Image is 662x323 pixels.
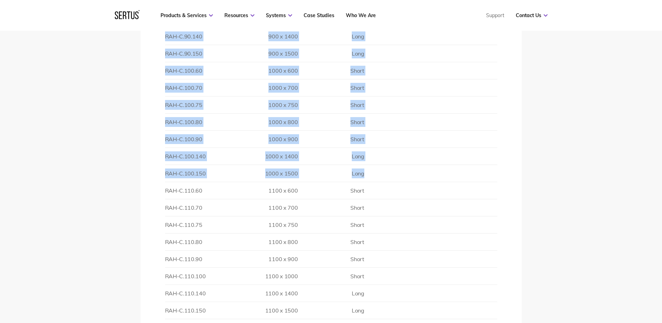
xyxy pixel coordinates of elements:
td: 1100 x 800 [231,234,298,251]
td: RAH-C.90.150 [165,45,231,62]
td: 1000 x 600 [231,62,298,79]
td: 1000 x 1400 [231,148,298,165]
td: RAH-C.100.140 [165,148,231,165]
td: RAH-C.110.60 [165,182,231,199]
td: Short [298,216,364,234]
iframe: Chat Widget [536,242,662,323]
td: RAH-C.110.80 [165,234,231,251]
td: 1100 x 1400 [231,285,298,302]
td: Long [298,45,364,62]
a: Case Studies [304,12,334,19]
td: Short [298,268,364,285]
a: Who We Are [346,12,376,19]
td: 1100 x 750 [231,216,298,234]
td: RAH-C.110.100 [165,268,231,285]
td: Short [298,251,364,268]
a: Resources [224,12,254,19]
a: Contact Us [516,12,548,19]
td: Short [298,96,364,114]
td: 900 x 1400 [231,28,298,45]
td: 1000 x 1500 [231,165,298,182]
a: Products & Services [161,12,213,19]
td: RAH-C.110.150 [165,302,231,319]
td: RAH-C.100.75 [165,96,231,114]
td: Long [298,28,364,45]
td: RAH-C.110.75 [165,216,231,234]
td: 900 x 1500 [231,45,298,62]
td: Long [298,302,364,319]
td: RAH-C.110.70 [165,199,231,216]
td: Short [298,234,364,251]
td: 1100 x 600 [231,182,298,199]
td: 1100 x 1500 [231,302,298,319]
td: Short [298,182,364,199]
td: Short [298,79,364,96]
td: 1000 x 900 [231,131,298,148]
td: Long [298,148,364,165]
td: RAH-C.100.80 [165,114,231,131]
td: RAH-C.100.150 [165,165,231,182]
td: 1100 x 700 [231,199,298,216]
td: RAH-C.100.60 [165,62,231,79]
td: RAH-C.100.70 [165,79,231,96]
td: RAH-C.100.90 [165,131,231,148]
td: Long [298,285,364,302]
td: Long [298,165,364,182]
td: 1000 x 700 [231,79,298,96]
td: 1000 x 800 [231,114,298,131]
td: 1100 x 900 [231,251,298,268]
td: Short [298,199,364,216]
td: RAH-C.110.90 [165,251,231,268]
td: Short [298,131,364,148]
td: Short [298,62,364,79]
td: 1000 x 750 [231,96,298,114]
td: RAH-C.110.140 [165,285,231,302]
td: RAH-C.90.140 [165,28,231,45]
a: Support [486,12,504,19]
td: 1100 x 1000 [231,268,298,285]
td: Short [298,114,364,131]
a: Systems [266,12,292,19]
